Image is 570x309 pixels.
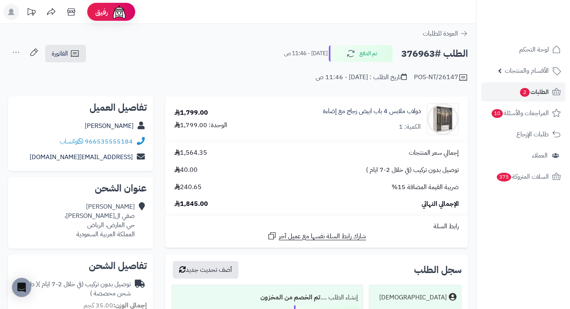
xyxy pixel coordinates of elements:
button: تم الدفع [329,45,393,62]
span: الإجمالي النهائي [422,199,459,209]
span: 40.00 [174,165,198,175]
span: العملاء [532,150,548,161]
a: شارك رابط السلة نفسها مع عميل آخر [267,231,366,241]
span: 375 [497,173,511,181]
a: الطلبات2 [481,82,565,102]
img: 1742133300-110103010020.1-90x90.jpg [427,103,458,135]
h2: الطلب #376963 [401,46,468,62]
a: واتساب [60,137,83,146]
div: [DEMOGRAPHIC_DATA] [379,293,447,302]
div: 1,799.00 [174,108,208,118]
h2: تفاصيل العميل [14,103,147,112]
div: رابط السلة [168,222,465,231]
span: 2 [520,88,530,97]
span: السلات المتروكة [496,171,549,182]
a: 966535555184 [85,137,133,146]
span: شارك رابط السلة نفسها مع عميل آخر [279,232,366,241]
span: توصيل بدون تركيب (في خلال 2-7 ايام ) [366,165,459,175]
div: تاريخ الطلب : [DATE] - 11:46 ص [316,73,407,82]
div: الكمية: 1 [399,122,421,132]
span: طلبات الإرجاع [516,129,549,140]
div: توصيل بدون تركيب (في خلال 2-7 ايام ) [14,280,131,298]
a: تحديثات المنصة [21,4,41,22]
a: العملاء [481,146,565,165]
a: السلات المتروكة375 [481,167,565,186]
span: ضريبة القيمة المضافة 15% [392,183,459,192]
a: المراجعات والأسئلة10 [481,104,565,123]
h3: سجل الطلب [414,265,462,275]
button: أضف تحديث جديد [173,261,238,279]
span: المراجعات والأسئلة [491,108,549,119]
span: إجمالي سعر المنتجات [409,148,459,157]
div: [PERSON_NAME] صفي ال[PERSON_NAME]، حي العارض، الرياض المملكة العربية السعودية [64,202,135,239]
a: الفاتورة [45,45,86,62]
div: إنشاء الطلب .... [177,290,358,305]
small: [DATE] - 11:46 ص [284,50,328,58]
span: 1,845.00 [174,199,208,209]
div: POS-NT/26147 [414,73,468,82]
span: الطلبات [519,86,549,98]
span: الأقسام والمنتجات [505,65,549,76]
a: العودة للطلبات [423,29,468,38]
span: رفيق [95,7,108,17]
span: العودة للطلبات [423,29,458,38]
div: Open Intercom Messenger [12,278,31,297]
img: ai-face.png [111,4,127,20]
a: [EMAIL_ADDRESS][DOMAIN_NAME] [30,152,133,162]
b: تم الخصم من المخزون [260,293,320,302]
a: دولاب ملابس 4 باب ابيض زجاج مع إضاءة [323,107,421,116]
h2: تفاصيل الشحن [14,261,147,271]
span: 10 [492,109,503,118]
span: 1,564.35 [174,148,207,157]
h2: عنوان الشحن [14,183,147,193]
span: لوحة التحكم [519,44,549,55]
div: الوحدة: 1,799.00 [174,121,227,130]
a: [PERSON_NAME] [85,121,134,131]
a: طلبات الإرجاع [481,125,565,144]
span: 240.65 [174,183,202,192]
a: لوحة التحكم [481,40,565,59]
span: الفاتورة [52,49,68,58]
